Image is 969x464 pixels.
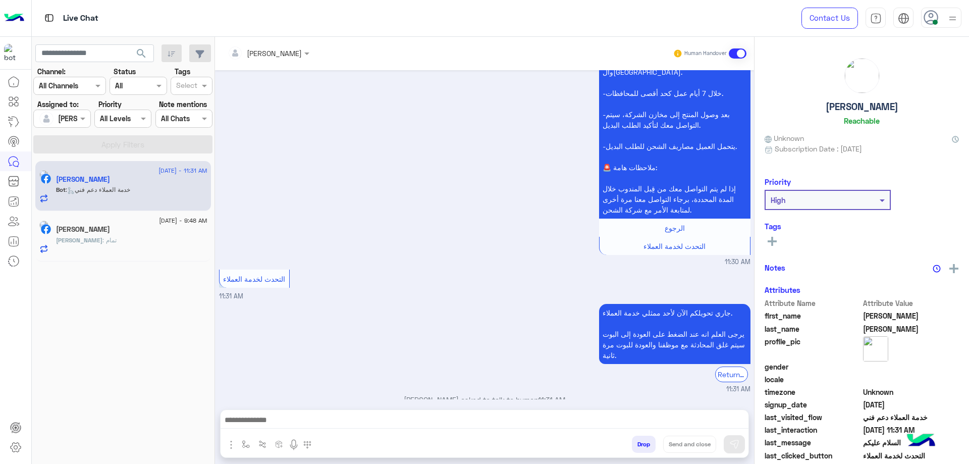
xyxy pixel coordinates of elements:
button: select flow [238,436,254,452]
img: Facebook [41,174,51,184]
img: tab [898,13,909,24]
h6: Notes [765,263,785,272]
label: Channel: [37,66,66,77]
img: notes [933,265,941,273]
span: : خدمة العملاء دعم فني [66,186,130,193]
div: Select [175,80,197,93]
span: 2024-08-18T12:58:44.214Z [863,399,959,410]
h6: Priority [765,177,791,186]
button: create order [271,436,288,452]
span: التحدث لخدمة العملاء [863,450,959,461]
span: last_interaction [765,425,861,435]
span: search [135,47,147,60]
img: add [949,264,958,273]
span: Karim [863,311,959,321]
span: Bot [56,186,66,193]
span: null [863,362,959,372]
img: picture [845,59,879,93]
span: first_name [765,311,861,321]
button: Send and close [663,436,716,453]
span: التحدث لخدمة العملاء [223,275,285,283]
span: Attribute Value [863,298,959,308]
a: tab [866,8,886,29]
label: Priority [98,99,122,110]
label: Status [114,66,136,77]
span: تمام [102,236,117,244]
img: send message [729,439,739,449]
img: picture [863,336,888,362]
span: last_message [765,437,861,448]
span: الرجوع [665,224,685,232]
img: Logo [4,8,24,29]
img: picture [39,170,48,179]
span: last_clicked_button [765,450,861,461]
span: التحدث لخدمة العملاء [643,242,706,250]
span: Subscription Date : [DATE] [775,143,862,154]
a: Contact Us [801,8,858,29]
span: Unknown [863,387,959,397]
span: Attribute Name [765,298,861,308]
img: defaultAdmin.png [39,112,53,126]
span: خدمة العملاء دعم فني [863,412,959,423]
h5: [PERSON_NAME] [826,101,898,113]
span: signup_date [765,399,861,410]
span: السلام عليكم [863,437,959,448]
span: 11:31 AM [726,385,750,394]
span: last_name [765,324,861,334]
label: Tags [175,66,190,77]
img: send attachment [225,439,237,451]
img: tab [43,12,56,24]
span: 11:31 AM [219,292,243,300]
span: Ahmed [863,324,959,334]
span: locale [765,374,861,385]
label: Note mentions [159,99,207,110]
p: 10/9/2025, 11:31 AM [599,304,750,364]
button: Apply Filters [33,135,212,153]
span: gender [765,362,861,372]
img: profile [946,12,959,25]
img: picture [39,221,48,230]
span: 11:31 AM [538,395,565,404]
h6: Attributes [765,285,800,294]
button: search [129,44,154,66]
img: send voice note [288,439,300,451]
span: [PERSON_NAME] [56,236,102,244]
label: Assigned to: [37,99,79,110]
span: null [863,374,959,385]
p: [PERSON_NAME] asked to talk to human [219,394,750,405]
span: last_visited_flow [765,412,861,423]
span: [DATE] - 11:31 AM [158,166,207,175]
h5: Karim Ahmed [56,175,110,184]
img: tab [870,13,882,24]
small: Human Handover [684,49,727,58]
div: Return to Bot [715,367,748,382]
h6: Tags [765,222,959,231]
button: Trigger scenario [254,436,271,452]
img: Trigger scenario [258,440,266,448]
p: Live Chat [63,12,98,25]
img: Facebook [41,224,51,234]
img: make a call [303,441,311,449]
h5: Abdullah Omar [56,225,110,234]
img: 713415422032625 [4,44,22,62]
img: hulul-logo.png [903,424,939,459]
span: 11:30 AM [725,257,750,267]
span: timezone [765,387,861,397]
span: profile_pic [765,336,861,359]
span: 2025-09-10T08:31:11.846Z [863,425,959,435]
button: Drop [632,436,656,453]
span: [DATE] - 9:48 AM [159,216,207,225]
img: create order [275,440,283,448]
h6: Reachable [844,116,880,125]
img: select flow [242,440,250,448]
span: Unknown [765,133,804,143]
